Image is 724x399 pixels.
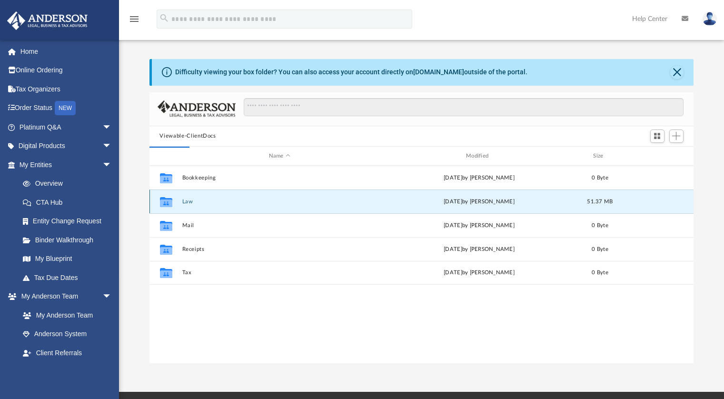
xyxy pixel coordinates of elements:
[381,152,577,160] div: Modified
[703,12,717,26] img: User Pic
[129,18,140,25] a: menu
[7,80,126,99] a: Tax Organizers
[13,325,121,344] a: Anderson System
[381,174,576,182] div: [DATE] by [PERSON_NAME]
[7,118,126,137] a: Platinum Q&Aarrow_drop_down
[102,362,121,382] span: arrow_drop_down
[381,269,576,278] div: [DATE] by [PERSON_NAME]
[182,175,377,181] button: Bookkeeping
[669,130,684,143] button: Add
[182,246,377,252] button: Receipts
[159,132,216,140] button: Viewable-ClientDocs
[55,101,76,115] div: NEW
[7,61,126,80] a: Online Ordering
[102,155,121,175] span: arrow_drop_down
[244,98,683,116] input: Search files and folders
[175,67,527,77] div: Difficulty viewing your box folder? You can also access your account directly on outside of the p...
[592,270,608,276] span: 0 Byte
[413,68,464,76] a: [DOMAIN_NAME]
[182,222,377,229] button: Mail
[102,137,121,156] span: arrow_drop_down
[13,230,126,249] a: Binder Walkthrough
[650,130,664,143] button: Switch to Grid View
[13,306,117,325] a: My Anderson Team
[381,221,576,230] div: [DATE] by [PERSON_NAME]
[181,152,377,160] div: Name
[102,118,121,137] span: arrow_drop_down
[7,42,126,61] a: Home
[7,99,126,118] a: Order StatusNEW
[13,174,126,193] a: Overview
[13,249,121,269] a: My Blueprint
[153,152,177,160] div: id
[381,245,576,254] div: [DATE] by [PERSON_NAME]
[592,175,608,180] span: 0 Byte
[7,362,121,381] a: My Documentsarrow_drop_down
[444,199,462,204] span: [DATE]
[587,199,613,204] span: 51.37 MB
[4,11,90,30] img: Anderson Advisors Platinum Portal
[13,212,126,231] a: Entity Change Request
[13,193,126,212] a: CTA Hub
[102,287,121,307] span: arrow_drop_down
[670,66,684,79] button: Close
[129,13,140,25] i: menu
[159,13,169,23] i: search
[623,152,690,160] div: id
[13,268,126,287] a: Tax Due Dates
[381,198,576,206] div: by [PERSON_NAME]
[149,166,694,363] div: grid
[581,152,619,160] div: Size
[182,270,377,276] button: Tax
[13,343,121,362] a: Client Referrals
[7,137,126,156] a: Digital Productsarrow_drop_down
[7,155,126,174] a: My Entitiesarrow_drop_down
[592,247,608,252] span: 0 Byte
[592,223,608,228] span: 0 Byte
[7,287,121,306] a: My Anderson Teamarrow_drop_down
[182,199,377,205] button: Law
